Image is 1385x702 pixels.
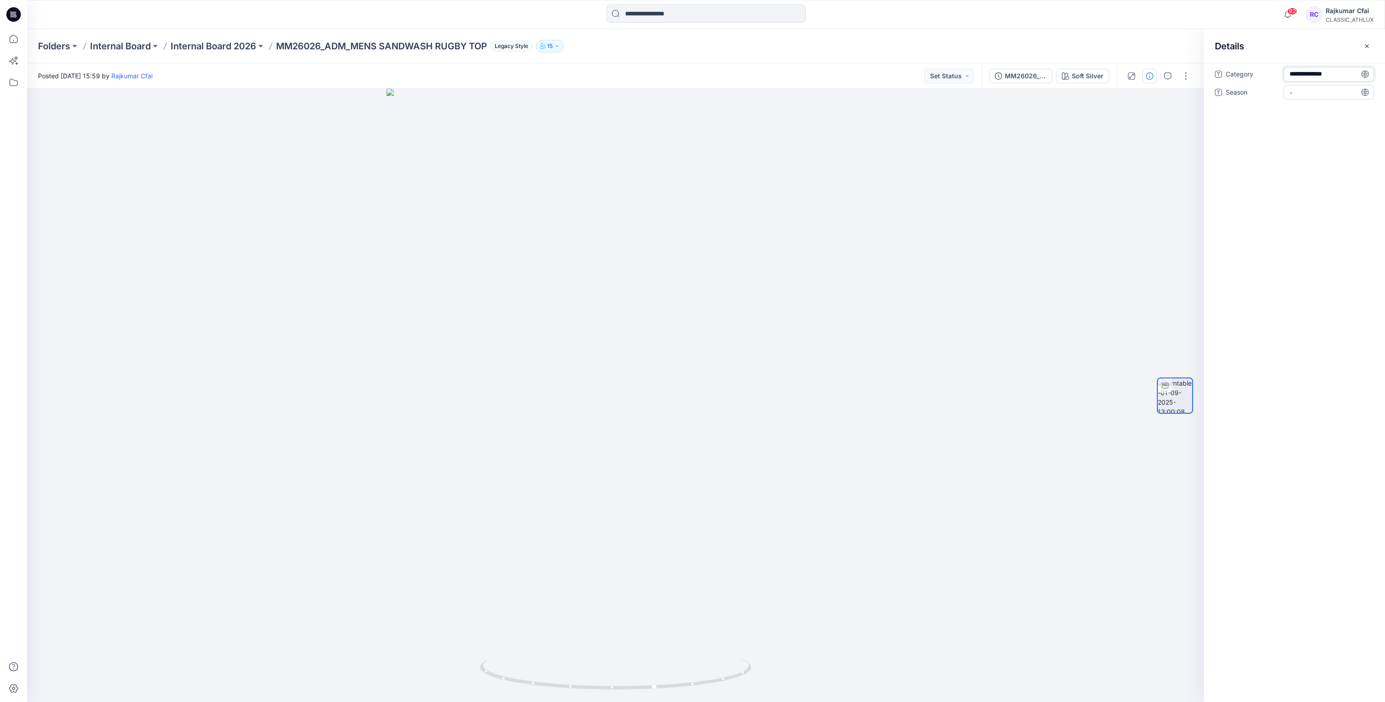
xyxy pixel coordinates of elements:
[90,40,151,53] a: Internal Board
[111,72,153,80] a: Rajkumar Cfai
[1287,8,1297,15] span: 92
[491,41,532,52] span: Legacy Style
[1226,87,1280,100] span: Season
[1215,41,1244,52] h2: Details
[1056,69,1109,83] button: Soft Silver
[1142,69,1157,83] button: Details
[536,40,564,53] button: 15
[1226,69,1280,81] span: Category
[38,71,153,81] span: Posted [DATE] 15:59 by
[1326,5,1374,16] div: Rajkumar Cfai
[1158,378,1192,413] img: turntable-01-09-2025-13:00:08
[487,40,532,53] button: Legacy Style
[1289,88,1368,97] span: -
[38,40,70,53] a: Folders
[1326,16,1374,23] div: CLASSIC_ATHLUX
[1072,71,1103,81] div: Soft Silver
[171,40,256,53] a: Internal Board 2026
[1306,6,1322,23] div: RC
[276,40,487,53] p: MM26026_ADM_MENS SANDWASH RUGBY TOP
[547,41,553,51] p: 15
[1005,71,1046,81] div: MM26026_ADM_MENS SANDWASH RUGBY TOP
[989,69,1052,83] button: MM26026_ADM_MENS SANDWASH RUGBY TOP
